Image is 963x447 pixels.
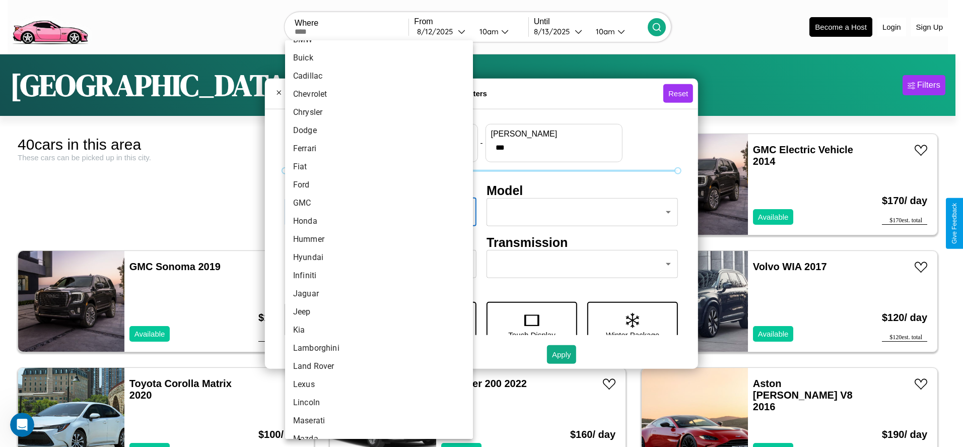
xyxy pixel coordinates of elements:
div: Give Feedback [951,203,958,244]
li: Kia [285,321,473,339]
li: Infiniti [285,267,473,285]
li: Ford [285,176,473,194]
li: Honda [285,212,473,230]
li: Fiat [285,158,473,176]
li: Chrysler [285,103,473,121]
li: Maserati [285,412,473,430]
li: Cadillac [285,67,473,85]
li: Lexus [285,375,473,394]
li: Lincoln [285,394,473,412]
li: GMC [285,194,473,212]
li: Buick [285,49,473,67]
li: Hummer [285,230,473,248]
iframe: Intercom live chat [10,413,34,437]
li: Lamborghini [285,339,473,357]
li: Ferrari [285,140,473,158]
li: Jaguar [285,285,473,303]
li: Jeep [285,303,473,321]
li: Dodge [285,121,473,140]
li: Land Rover [285,357,473,375]
li: Hyundai [285,248,473,267]
li: Chevrolet [285,85,473,103]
